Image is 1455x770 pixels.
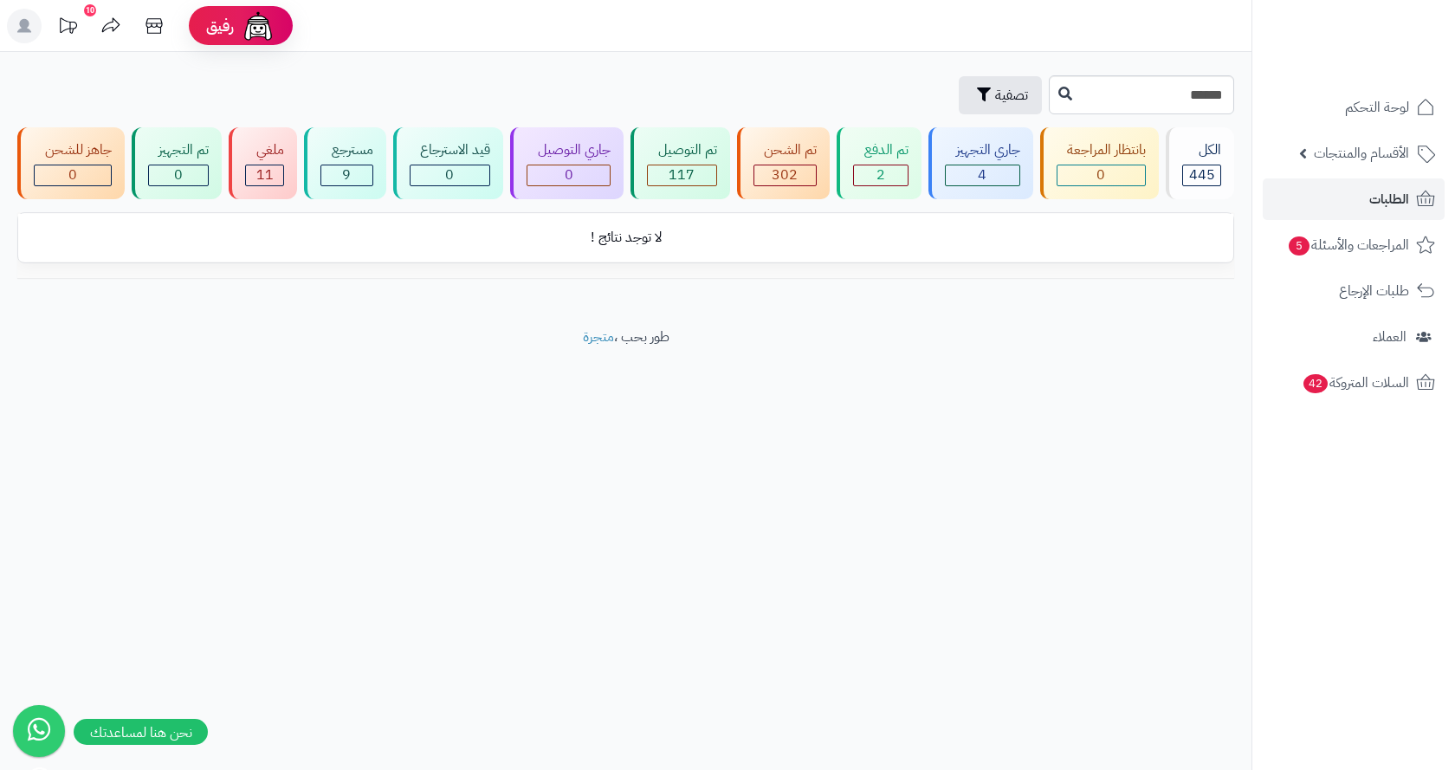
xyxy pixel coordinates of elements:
[1263,87,1445,128] a: لوحة التحكم
[946,165,1019,185] div: 4
[648,165,716,185] div: 117
[1096,165,1105,185] span: 0
[925,127,1037,199] a: جاري التجهيز 4
[854,165,908,185] div: 2
[1369,187,1409,211] span: الطلبات
[1057,165,1146,185] div: 0
[1182,140,1221,160] div: الكل
[1373,325,1406,349] span: العملاء
[241,9,275,43] img: ai-face.png
[390,127,508,199] a: قيد الاسترجاع 0
[1057,140,1147,160] div: بانتظار المراجعة
[1263,316,1445,358] a: العملاء
[14,127,128,199] a: جاهز للشحن 0
[772,165,798,185] span: 302
[754,165,817,185] div: 302
[321,165,372,185] div: 9
[1263,362,1445,404] a: السلات المتروكة42
[527,165,610,185] div: 0
[1289,236,1309,256] span: 5
[320,140,373,160] div: مسترجع
[1339,279,1409,303] span: طلبات الإرجاع
[84,4,96,16] div: 10
[206,16,234,36] span: رفيق
[128,127,226,199] a: تم التجهيز 0
[753,140,818,160] div: تم الشحن
[225,127,301,199] a: ملغي 11
[945,140,1020,160] div: جاري التجهيز
[627,127,734,199] a: تم التوصيل 117
[246,165,283,185] div: 11
[959,76,1042,114] button: تصفية
[734,127,834,199] a: تم الشحن 302
[35,165,111,185] div: 0
[647,140,717,160] div: تم التوصيل
[445,165,454,185] span: 0
[34,140,112,160] div: جاهز للشحن
[853,140,909,160] div: تم الدفع
[1263,270,1445,312] a: طلبات الإرجاع
[149,165,209,185] div: 0
[507,127,627,199] a: جاري التوصيل 0
[583,327,614,347] a: متجرة
[565,165,573,185] span: 0
[148,140,210,160] div: تم التجهيز
[833,127,925,199] a: تم الدفع 2
[301,127,390,199] a: مسترجع 9
[1287,233,1409,257] span: المراجعات والأسئلة
[68,165,77,185] span: 0
[669,165,695,185] span: 117
[1303,374,1328,393] span: 42
[1162,127,1238,199] a: الكل445
[174,165,183,185] span: 0
[410,140,491,160] div: قيد الاسترجاع
[1263,178,1445,220] a: الطلبات
[1314,141,1409,165] span: الأقسام والمنتجات
[1337,49,1439,85] img: logo-2.png
[411,165,490,185] div: 0
[1302,371,1409,395] span: السلات المتروكة
[18,214,1233,262] td: لا توجد نتائج !
[1263,224,1445,266] a: المراجعات والأسئلة5
[1189,165,1215,185] span: 445
[995,85,1028,106] span: تصفية
[978,165,986,185] span: 4
[1345,95,1409,120] span: لوحة التحكم
[527,140,611,160] div: جاري التوصيل
[1037,127,1163,199] a: بانتظار المراجعة 0
[245,140,284,160] div: ملغي
[256,165,274,185] span: 11
[46,9,89,48] a: تحديثات المنصة
[876,165,885,185] span: 2
[342,165,351,185] span: 9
